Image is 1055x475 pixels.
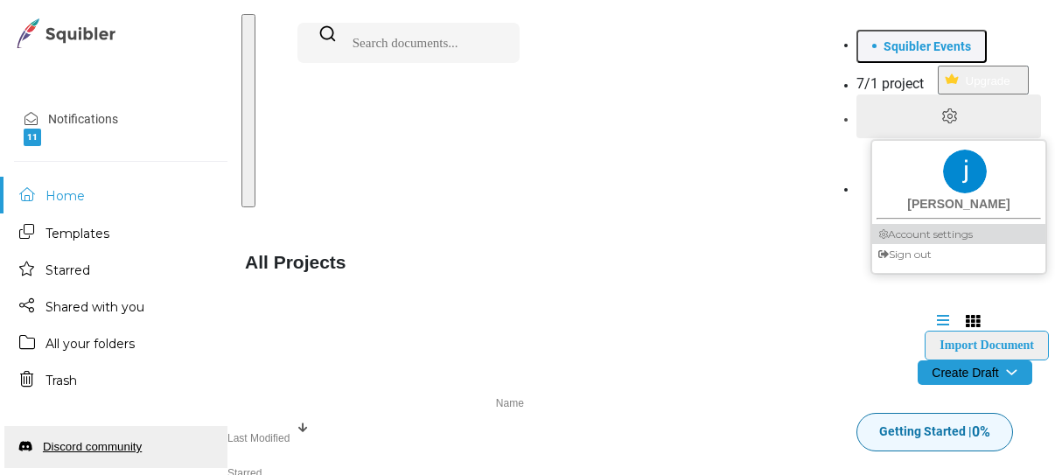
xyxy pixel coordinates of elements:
u: Discord community [43,440,142,453]
button: Create Draft [918,360,1031,385]
span: 0% [972,423,990,440]
p: All Projects [234,248,1049,276]
img: squibler logo [14,18,119,48]
span: 7/1 project [856,63,924,94]
a: Templates [3,215,227,250]
a: Home [3,178,227,213]
button: Getting Started |0% [856,413,1013,451]
input: Search documents... [297,23,520,63]
div: [PERSON_NAME] [872,195,1045,213]
a: Trash [3,362,227,397]
span: Squibler Events [884,38,971,55]
button: Toggle navigation [241,14,255,207]
div: Sign out [872,244,1045,264]
a: Account settings [872,224,1045,244]
button: Import Document [925,331,1049,360]
span: Getting Started | [879,422,990,443]
p: Last Modified [227,430,290,444]
a: Starred [3,252,227,287]
span: Upgrade [966,66,1010,87]
span: Import Document [940,339,1034,352]
img: ACg8ocK_oFk9aqyO_yO7rOCG49UeiX2nlGonhv2w0P9bKaYsSedhwQ=s96-c [943,150,987,193]
span: 11 [24,129,41,146]
a: All your folders [3,325,227,360]
a: Notifications11 [10,101,227,155]
button: Upgrade [938,66,1029,94]
p: Name [496,395,524,409]
button: Squibler Events [856,30,987,63]
a: Shared with you [3,289,227,324]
